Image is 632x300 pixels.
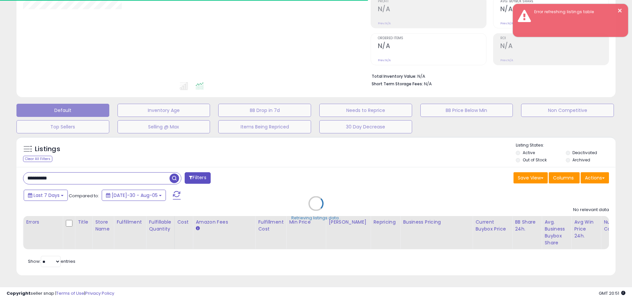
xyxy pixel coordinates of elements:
a: Privacy Policy [85,290,114,296]
div: Error refreshing listings table [529,9,623,15]
span: N/A [424,81,432,87]
small: Prev: N/A [378,21,391,25]
div: Retrieving listings data.. [291,215,341,221]
button: 30 Day Decrease [319,120,412,133]
button: Non Competitive [521,104,614,117]
span: Ordered Items [378,37,486,40]
button: BB Drop in 7d [218,104,311,117]
button: Needs to Reprice [319,104,412,117]
button: × [617,7,622,15]
h2: N/A [378,42,486,51]
span: 2025-08-13 20:51 GMT [599,290,625,296]
span: ROI [500,37,609,40]
strong: Copyright [7,290,31,296]
button: Items Being Repriced [218,120,311,133]
a: Terms of Use [56,290,84,296]
b: Short Term Storage Fees: [372,81,423,87]
li: N/A [372,72,604,80]
small: Prev: N/A [500,21,513,25]
button: Default [16,104,109,117]
div: seller snap | | [7,290,114,297]
button: Top Sellers [16,120,109,133]
h2: N/A [500,5,609,14]
b: Total Inventory Value: [372,73,416,79]
button: Selling @ Max [118,120,210,133]
small: Prev: N/A [378,58,391,62]
h2: N/A [378,5,486,14]
small: Prev: N/A [500,58,513,62]
button: Inventory Age [118,104,210,117]
h2: N/A [500,42,609,51]
button: BB Price Below Min [420,104,513,117]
